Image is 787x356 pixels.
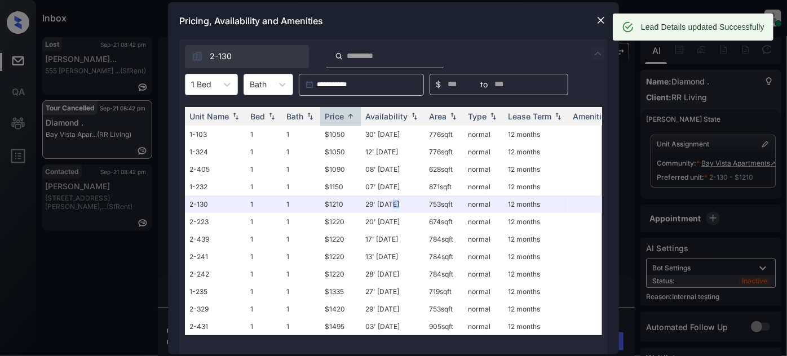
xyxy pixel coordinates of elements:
td: $1220 [320,248,361,265]
td: 17' [DATE] [361,230,425,248]
td: 12 months [503,283,568,300]
span: 2-130 [210,50,232,63]
td: 12' [DATE] [361,143,425,161]
td: 12 months [503,265,568,283]
td: normal [463,265,503,283]
td: 1-103 [185,126,246,143]
td: 1 [282,178,320,195]
td: 1 [246,195,282,213]
td: 2-223 [185,213,246,230]
img: sorting [409,112,420,120]
td: 1-324 [185,143,246,161]
td: 27' [DATE] [361,283,425,300]
td: 1 [282,248,320,265]
img: icon-zuma [591,47,605,60]
td: 1 [282,143,320,161]
td: 2-130 [185,195,246,213]
td: 1 [246,213,282,230]
td: $1335 [320,283,361,300]
td: normal [463,283,503,300]
img: close [595,15,607,26]
td: 1 [246,300,282,318]
td: 905 sqft [425,318,463,335]
td: 29' [DATE] [361,300,425,318]
td: 1 [246,283,282,300]
td: 30' [DATE] [361,126,425,143]
td: $1420 [320,300,361,318]
img: sorting [448,112,459,120]
td: 1 [246,143,282,161]
div: Bed [250,112,265,121]
img: icon-zuma [335,51,343,61]
td: 12 months [503,126,568,143]
td: 1 [282,230,320,248]
td: 12 months [503,143,568,161]
img: sorting [552,112,564,120]
td: 1 [246,318,282,335]
td: normal [463,161,503,178]
td: 07' [DATE] [361,178,425,195]
img: sorting [266,112,277,120]
td: $1150 [320,178,361,195]
td: 1 [246,265,282,283]
td: 784 sqft [425,265,463,283]
td: 2-431 [185,318,246,335]
span: to [480,78,488,91]
td: 1-232 [185,178,246,195]
td: 2-405 [185,161,246,178]
td: $1050 [320,126,361,143]
td: $1050 [320,143,361,161]
td: 2-241 [185,248,246,265]
td: 20' [DATE] [361,213,425,230]
td: 2-329 [185,300,246,318]
td: 1 [282,195,320,213]
td: normal [463,213,503,230]
td: normal [463,248,503,265]
td: normal [463,318,503,335]
span: $ [436,78,441,91]
td: normal [463,230,503,248]
td: 1 [282,161,320,178]
td: 1 [282,318,320,335]
td: 784 sqft [425,230,463,248]
td: 1 [246,178,282,195]
td: 719 sqft [425,283,463,300]
td: 08' [DATE] [361,161,425,178]
div: Pricing, Availability and Amenities [168,2,619,39]
td: 1 [246,126,282,143]
td: $1220 [320,265,361,283]
td: 13' [DATE] [361,248,425,265]
td: 2-242 [185,265,246,283]
div: Area [429,112,446,121]
div: Price [325,112,344,121]
td: $1220 [320,230,361,248]
td: 1 [282,126,320,143]
td: 12 months [503,318,568,335]
td: $1220 [320,213,361,230]
div: Lease Term [508,112,551,121]
td: 28' [DATE] [361,265,425,283]
td: 2-439 [185,230,246,248]
td: 12 months [503,300,568,318]
div: Type [468,112,487,121]
td: $1495 [320,318,361,335]
div: Unit Name [189,112,229,121]
td: normal [463,126,503,143]
img: icon-zuma [192,51,203,62]
td: normal [463,195,503,213]
td: 776 sqft [425,126,463,143]
img: sorting [488,112,499,120]
td: $1090 [320,161,361,178]
td: 784 sqft [425,248,463,265]
img: sorting [345,112,356,121]
td: 1 [246,248,282,265]
img: sorting [304,112,316,120]
td: normal [463,178,503,195]
td: 1-235 [185,283,246,300]
td: 776 sqft [425,143,463,161]
td: 871 sqft [425,178,463,195]
td: 12 months [503,213,568,230]
td: 753 sqft [425,195,463,213]
div: Amenities [573,112,611,121]
td: 1 [246,161,282,178]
